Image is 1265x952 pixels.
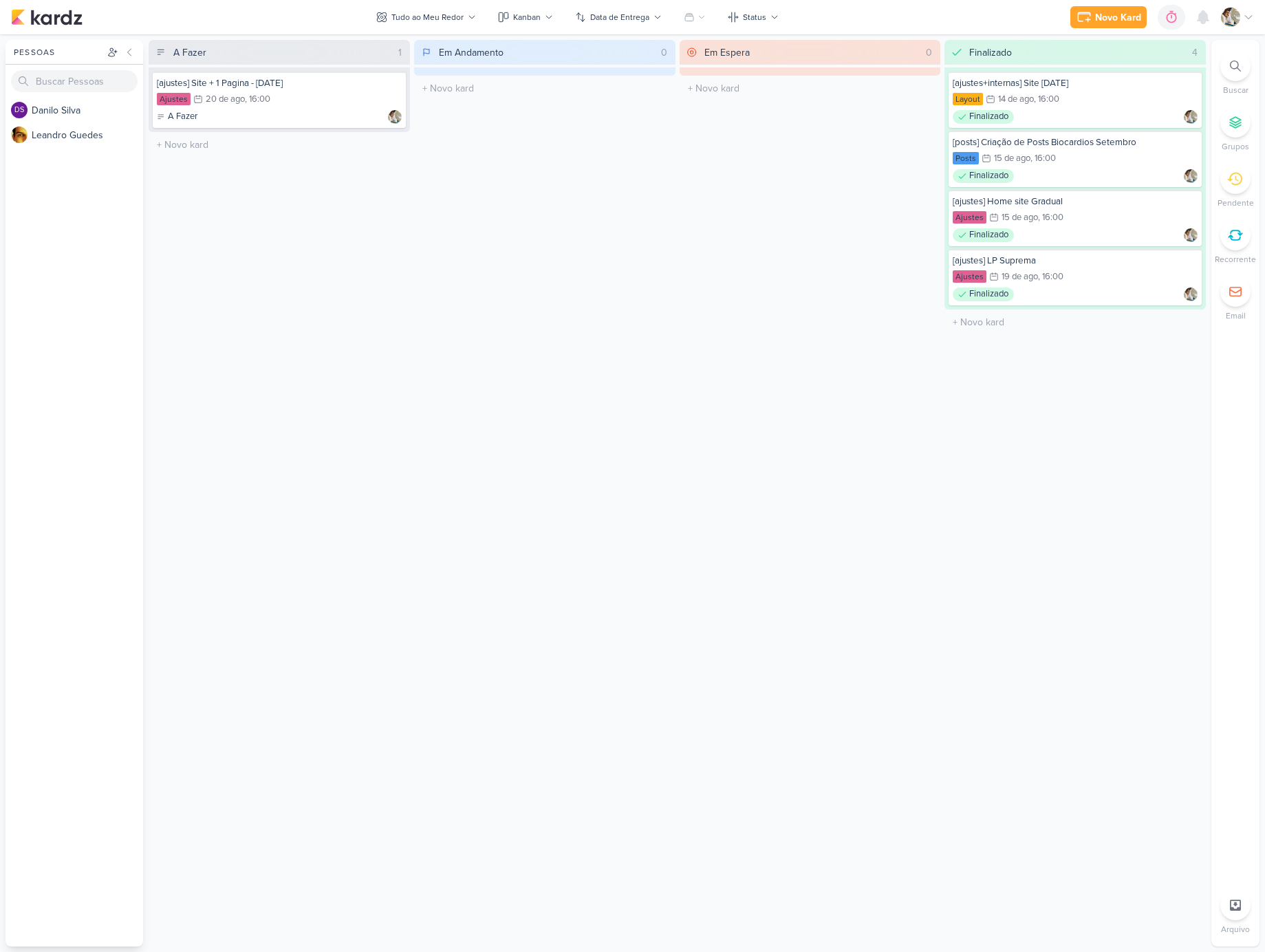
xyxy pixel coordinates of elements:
[1226,310,1246,322] p: Email
[168,110,197,124] p: A Fazer
[947,312,1203,332] input: + Novo kard
[1030,154,1056,163] div: , 16:00
[920,45,938,60] div: 0
[1095,10,1141,25] div: Novo Kard
[969,169,1008,183] p: Finalizado
[953,152,979,164] div: Posts
[1215,253,1256,266] p: Recorrente
[1184,228,1198,242] div: Responsável: Raphael Simas
[1184,169,1198,183] div: Responsável: Raphael Simas
[11,46,105,58] div: Pessoas
[388,110,402,124] div: Responsável: Raphael Simas
[32,128,143,142] div: L e a n d r o G u e d e s
[953,228,1014,242] div: Finalizado
[1038,272,1063,281] div: , 16:00
[1221,923,1250,935] p: Arquivo
[14,107,24,114] p: DS
[953,110,1014,124] div: Finalizado
[1184,110,1198,124] img: Raphael Simas
[704,45,750,60] div: Em Espera
[1222,140,1249,153] p: Grupos
[439,45,504,60] div: Em Andamento
[11,102,28,118] div: Danilo Silva
[656,45,673,60] div: 0
[11,70,138,92] input: Buscar Pessoas
[1070,6,1147,28] button: Novo Kard
[11,9,83,25] img: kardz.app
[969,110,1008,124] p: Finalizado
[953,77,1198,89] div: [ajustes+internas] Site Festa Junina
[157,110,197,124] div: A Fazer
[1223,84,1248,96] p: Buscar
[953,195,1198,208] div: [ajustes] Home site Gradual
[173,45,206,60] div: A Fazer
[1218,197,1254,209] p: Pendente
[1187,45,1203,60] div: 4
[1211,51,1259,96] li: Ctrl + F
[1002,272,1038,281] div: 19 de ago
[969,288,1008,301] p: Finalizado
[969,228,1008,242] p: Finalizado
[953,255,1198,267] div: [ajustes] LP Suprema
[1034,95,1059,104] div: , 16:00
[151,135,407,155] input: + Novo kard
[998,95,1034,104] div: 14 de ago
[157,93,191,105] div: Ajustes
[245,95,270,104] div: , 16:00
[953,169,1014,183] div: Finalizado
[1184,110,1198,124] div: Responsável: Raphael Simas
[994,154,1030,163] div: 15 de ago
[1002,213,1038,222] div: 15 de ago
[969,45,1012,60] div: Finalizado
[953,270,986,283] div: Ajustes
[682,78,938,98] input: + Novo kard
[417,78,673,98] input: + Novo kard
[393,45,407,60] div: 1
[1184,228,1198,242] img: Raphael Simas
[953,211,986,224] div: Ajustes
[953,136,1198,149] div: [posts] Criação de Posts Biocardios Setembro
[1038,213,1063,222] div: , 16:00
[1221,8,1240,27] img: Raphael Simas
[1184,169,1198,183] img: Raphael Simas
[157,77,402,89] div: [ajustes] Site + 1 Pagina - Festa Junina
[206,95,245,104] div: 20 de ago
[1184,288,1198,301] div: Responsável: Raphael Simas
[11,127,28,143] img: Leandro Guedes
[1184,288,1198,301] img: Raphael Simas
[953,288,1014,301] div: Finalizado
[388,110,402,124] img: Raphael Simas
[953,93,983,105] div: Layout
[32,103,143,118] div: D a n i l o S i l v a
